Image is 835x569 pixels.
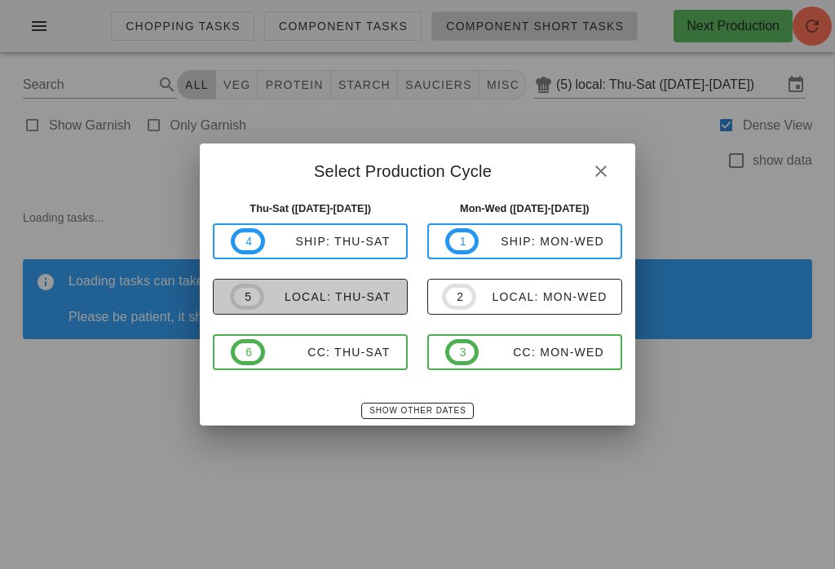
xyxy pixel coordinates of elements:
div: CC: Thu-Sat [265,346,391,359]
button: 4ship: Thu-Sat [213,223,408,259]
strong: Mon-Wed ([DATE]-[DATE]) [460,202,590,214]
div: ship: Thu-Sat [265,235,391,248]
div: Select Production Cycle [200,143,634,194]
button: 1ship: Mon-Wed [427,223,622,259]
button: 6CC: Thu-Sat [213,334,408,370]
span: 1 [459,232,466,250]
span: 5 [244,288,250,306]
span: 2 [456,288,462,306]
button: 2local: Mon-Wed [427,279,622,315]
div: local: Thu-Sat [264,290,391,303]
span: 4 [245,232,251,250]
button: Show Other Dates [361,403,473,419]
div: CC: Mon-Wed [479,346,604,359]
span: 3 [459,343,466,361]
span: 6 [245,343,251,361]
button: 5local: Thu-Sat [213,279,408,315]
div: local: Mon-Wed [476,290,607,303]
button: 3CC: Mon-Wed [427,334,622,370]
span: Show Other Dates [369,406,466,415]
strong: Thu-Sat ([DATE]-[DATE]) [250,202,371,214]
div: ship: Mon-Wed [479,235,604,248]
